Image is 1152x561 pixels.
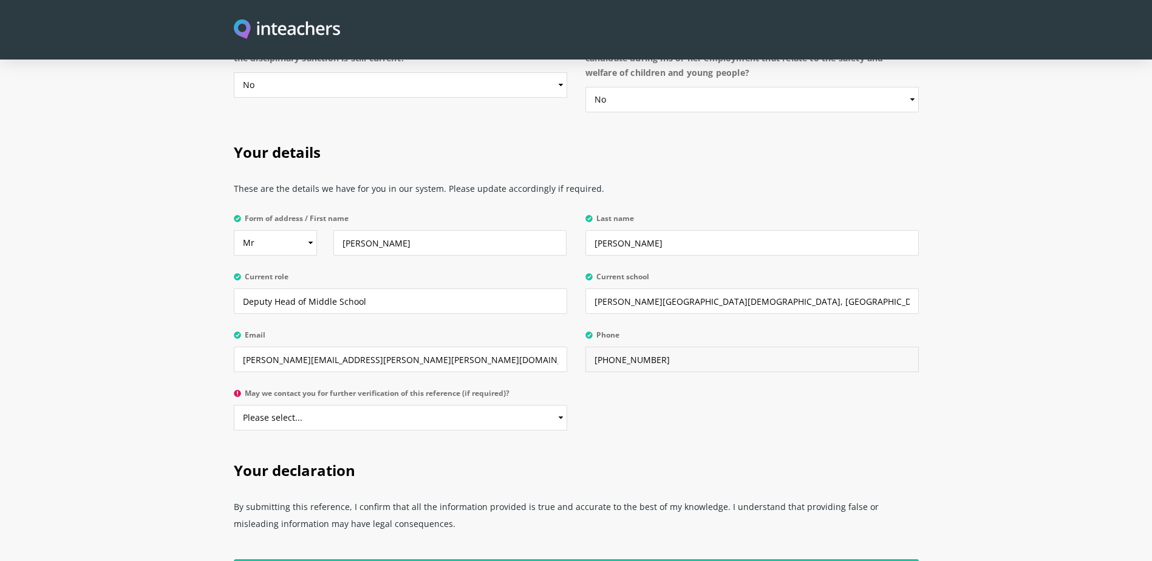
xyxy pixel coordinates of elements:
span: Your details [234,142,321,162]
label: Have there been any allegations or concerns expressed about the candidate during his or her emplo... [585,36,919,87]
p: These are the details we have for you in our system. Please update accordingly if required. [234,175,919,209]
label: Last name [585,214,919,230]
p: By submitting this reference, I confirm that all the information provided is true and accurate to... [234,494,919,545]
a: Visit this site's homepage [234,19,341,41]
span: Your declaration [234,460,355,480]
label: Current school [585,273,919,288]
label: Form of address / First name [234,214,567,230]
label: May we contact you for further verification of this reference (if required)? [234,389,567,405]
img: Inteachers [234,19,341,41]
label: Current role [234,273,567,288]
label: Email [234,331,567,347]
label: Phone [585,331,919,347]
